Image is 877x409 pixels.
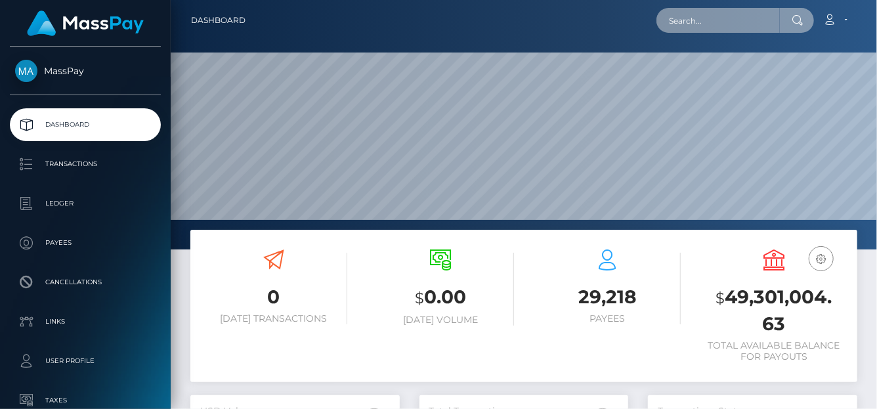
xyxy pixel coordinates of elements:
h3: 49,301,004.63 [700,284,847,337]
h6: [DATE] Volume [367,314,514,326]
small: $ [716,289,725,307]
a: Cancellations [10,266,161,299]
p: Ledger [15,194,156,213]
a: Payees [10,226,161,259]
p: Payees [15,233,156,253]
h6: Payees [534,313,681,324]
a: Transactions [10,148,161,181]
h3: 29,218 [534,284,681,310]
a: Ledger [10,187,161,220]
p: Cancellations [15,272,156,292]
h3: 0.00 [367,284,514,311]
h3: 0 [200,284,347,310]
a: Dashboard [10,108,161,141]
img: MassPay [15,60,37,82]
h6: Total Available Balance for Payouts [700,340,847,362]
span: MassPay [10,65,161,77]
p: Links [15,312,156,332]
a: User Profile [10,345,161,377]
a: Links [10,305,161,338]
input: Search... [656,8,780,33]
p: Transactions [15,154,156,174]
h6: [DATE] Transactions [200,313,347,324]
img: MassPay Logo [27,11,144,36]
p: Dashboard [15,115,156,135]
small: $ [415,289,424,307]
p: User Profile [15,351,156,371]
a: Dashboard [191,7,246,34]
